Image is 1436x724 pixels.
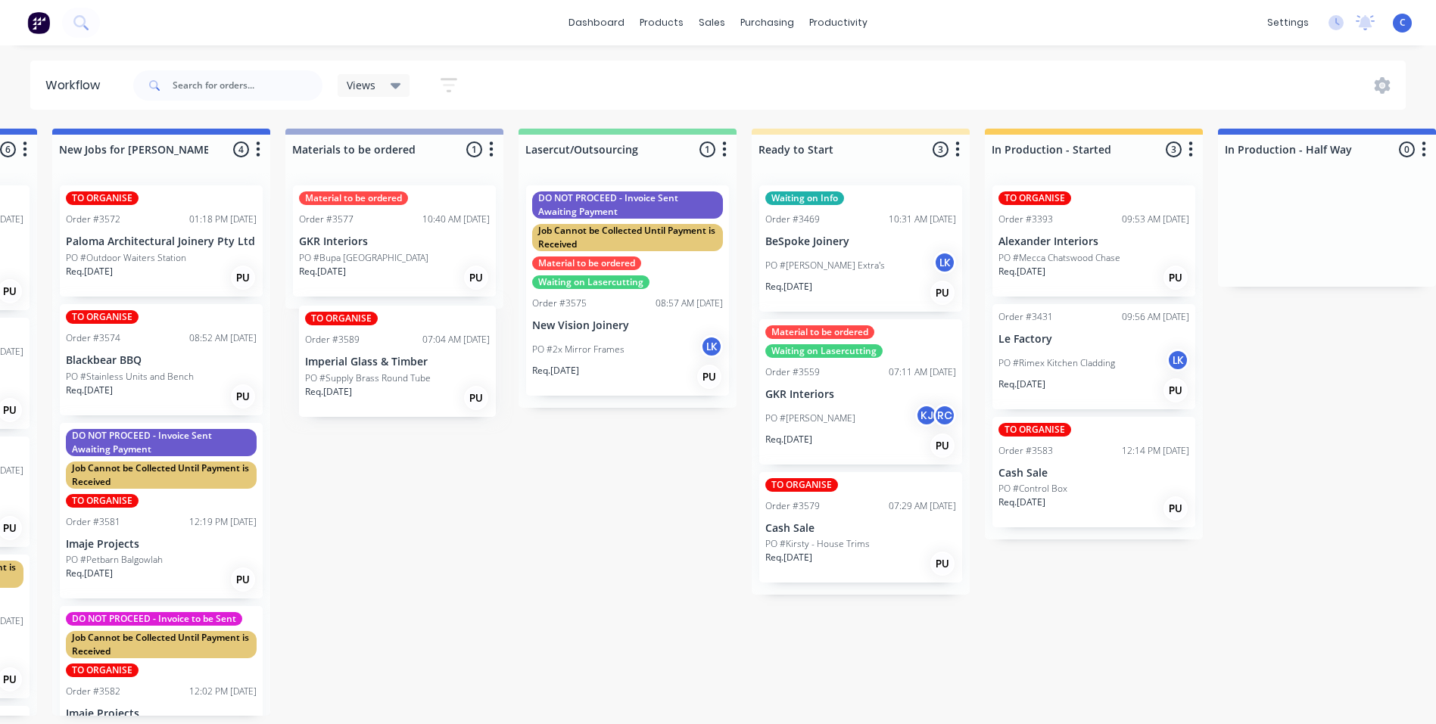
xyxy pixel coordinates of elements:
span: 1 [699,141,715,157]
img: Factory [27,11,50,34]
input: Enter column name… [59,141,208,157]
span: C [1400,16,1406,30]
div: sales [691,11,733,34]
div: purchasing [733,11,802,34]
span: 4 [233,141,249,157]
span: 3 [1166,141,1182,157]
div: Workflow [45,76,107,95]
a: dashboard [561,11,632,34]
input: Enter column name… [1225,141,1374,157]
span: 3 [933,141,949,157]
span: 1 [466,141,482,157]
span: 0 [1399,141,1415,157]
input: Enter column name… [525,141,674,157]
div: settings [1260,11,1316,34]
input: Search for orders... [173,70,322,101]
input: Enter column name… [992,141,1141,157]
div: products [632,11,691,34]
span: Views [347,77,375,93]
div: productivity [802,11,875,34]
input: Enter column name… [758,141,908,157]
input: Enter column name… [292,141,441,157]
